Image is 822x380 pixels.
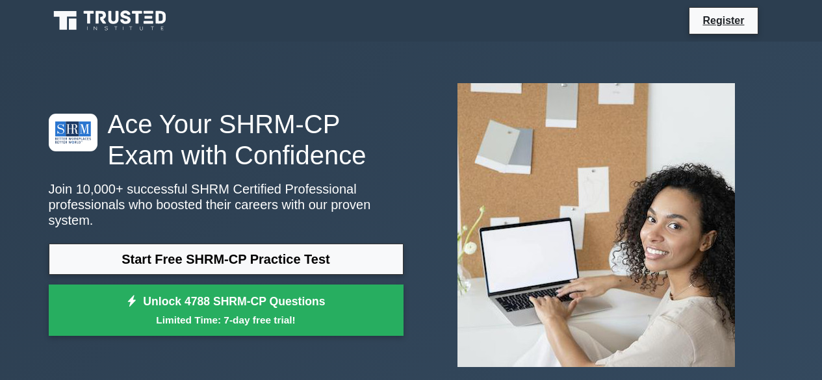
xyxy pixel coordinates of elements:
[695,12,752,29] a: Register
[49,244,404,275] a: Start Free SHRM-CP Practice Test
[49,108,404,171] h1: Ace Your SHRM-CP Exam with Confidence
[49,181,404,228] p: Join 10,000+ successful SHRM Certified Professional professionals who boosted their careers with ...
[49,285,404,336] a: Unlock 4788 SHRM-CP QuestionsLimited Time: 7-day free trial!
[65,312,387,327] small: Limited Time: 7-day free trial!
